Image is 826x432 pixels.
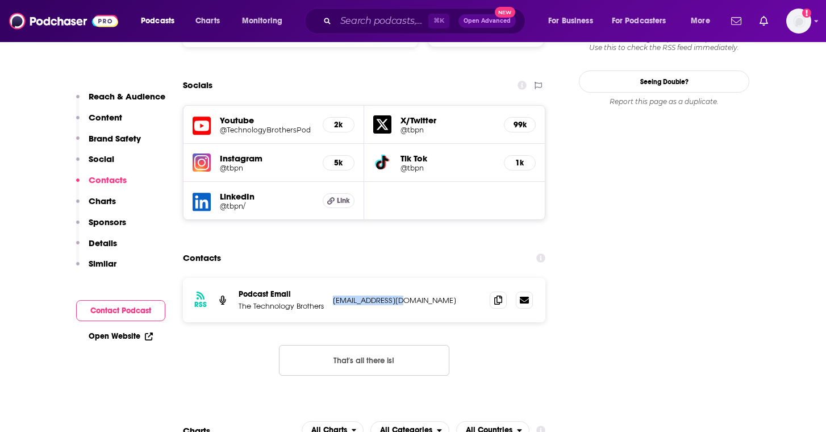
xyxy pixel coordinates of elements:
[540,12,607,30] button: open menu
[76,112,122,133] button: Content
[579,97,749,106] div: Report this page as a duplicate.
[786,9,811,34] button: Show profile menu
[514,158,526,168] h5: 1k
[315,8,536,34] div: Search podcasts, credits, & more...
[401,164,495,172] a: @tbpn
[691,13,710,29] span: More
[89,217,126,227] p: Sponsors
[220,164,314,172] a: @tbpn
[579,70,749,93] a: Seeing Double?
[239,301,324,311] p: The Technology Brothers
[612,13,666,29] span: For Podcasters
[89,331,153,341] a: Open Website
[89,238,117,248] p: Details
[89,112,122,123] p: Content
[183,74,212,96] h2: Socials
[76,258,116,279] button: Similar
[428,14,449,28] span: ⌘ K
[337,196,350,205] span: Link
[89,153,114,164] p: Social
[76,133,141,154] button: Brand Safety
[76,217,126,238] button: Sponsors
[464,18,511,24] span: Open Advanced
[76,300,165,321] button: Contact Podcast
[786,9,811,34] span: Logged in as HughE
[333,296,481,305] p: [EMAIL_ADDRESS][DOMAIN_NAME]
[786,9,811,34] img: User Profile
[548,13,593,29] span: For Business
[195,13,220,29] span: Charts
[234,12,297,30] button: open menu
[76,238,117,259] button: Details
[802,9,811,18] svg: Add a profile image
[323,193,354,208] a: Link
[89,258,116,269] p: Similar
[242,13,282,29] span: Monitoring
[89,196,116,206] p: Charts
[727,11,746,31] a: Show notifications dropdown
[9,10,118,32] img: Podchaser - Follow, Share and Rate Podcasts
[76,153,114,175] button: Social
[89,175,127,185] p: Contacts
[89,91,165,102] p: Reach & Audience
[279,345,449,376] button: Nothing here.
[579,34,749,52] div: Are we missing an episode or update? Use this to check the RSS feed immediately.
[332,158,345,168] h5: 5k
[458,14,516,28] button: Open AdvancedNew
[188,12,227,30] a: Charts
[332,120,345,130] h5: 2k
[193,153,211,172] img: iconImage
[755,11,773,31] a: Show notifications dropdown
[401,153,495,164] h5: Tik Tok
[183,247,221,269] h2: Contacts
[683,12,724,30] button: open menu
[239,289,324,299] p: Podcast Email
[76,175,127,196] button: Contacts
[220,191,314,202] h5: LinkedIn
[336,12,428,30] input: Search podcasts, credits, & more...
[604,12,683,30] button: open menu
[514,120,526,130] h5: 99k
[76,91,165,112] button: Reach & Audience
[220,202,314,210] a: @tbpn/
[133,12,189,30] button: open menu
[401,115,495,126] h5: X/Twitter
[220,153,314,164] h5: Instagram
[220,126,314,134] a: @TechnologyBrothersPod
[194,300,207,309] h3: RSS
[220,115,314,126] h5: Youtube
[76,196,116,217] button: Charts
[495,7,515,18] span: New
[141,13,174,29] span: Podcasts
[89,133,141,144] p: Brand Safety
[401,126,495,134] a: @tbpn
